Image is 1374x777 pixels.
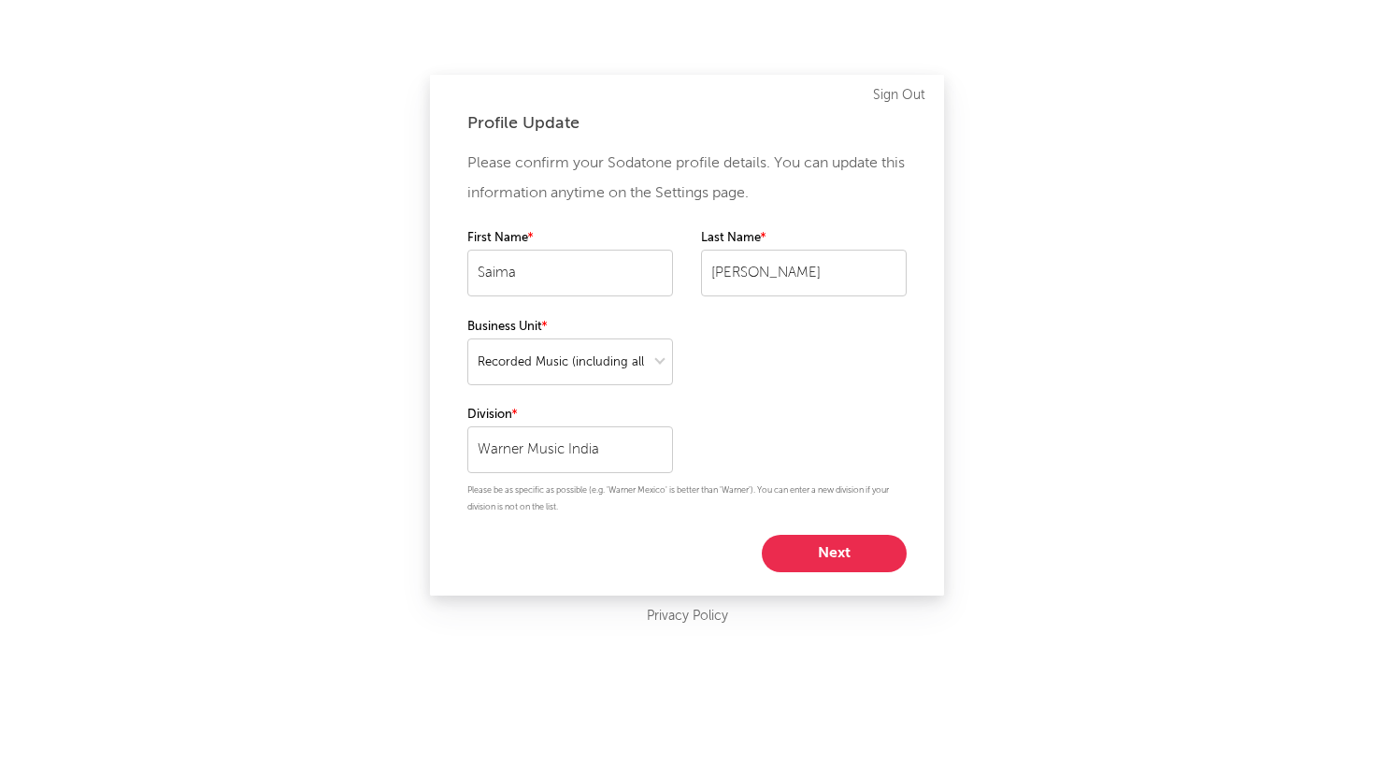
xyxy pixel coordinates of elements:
[467,112,907,135] div: Profile Update
[467,404,673,426] label: Division
[467,316,673,338] label: Business Unit
[467,227,673,250] label: First Name
[467,149,907,209] p: Please confirm your Sodatone profile details. You can update this information anytime on the Sett...
[701,227,907,250] label: Last Name
[467,250,673,296] input: Your first name
[647,605,728,628] a: Privacy Policy
[467,426,673,473] input: Your division
[467,482,907,516] p: Please be as specific as possible (e.g. 'Warner Mexico' is better than 'Warner'). You can enter a...
[701,250,907,296] input: Your last name
[762,535,907,572] button: Next
[873,84,925,107] a: Sign Out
